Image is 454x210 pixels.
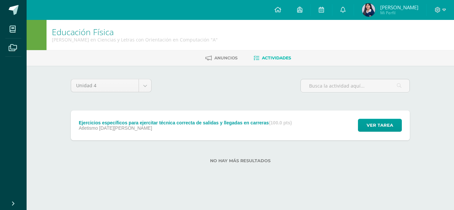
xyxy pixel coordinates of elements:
[52,36,218,43] div: Quinto Quinto Bachillerato en Ciencias y Letras con Orientación en Computación 'A'
[79,125,98,131] span: Atletismo
[76,79,134,92] span: Unidad 4
[205,53,238,63] a: Anuncios
[79,120,292,125] div: Ejercicios específicos para ejercitar técnica correcta de salidas y llegadas en carreras
[362,3,375,17] img: a2da35ff555ef07e2fde2f49e3fe0410.png
[380,4,418,11] span: [PERSON_NAME]
[254,53,291,63] a: Actividades
[52,26,114,37] a: Educación Física
[71,158,410,163] label: No hay más resultados
[214,55,238,60] span: Anuncios
[269,120,292,125] strong: (100.0 pts)
[71,79,151,92] a: Unidad 4
[52,27,218,36] h1: Educación Física
[262,55,291,60] span: Actividades
[380,10,418,16] span: Mi Perfil
[367,119,393,131] span: Ver tarea
[301,79,409,92] input: Busca la actividad aquí...
[99,125,152,131] span: [DATE][PERSON_NAME]
[358,119,402,132] button: Ver tarea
